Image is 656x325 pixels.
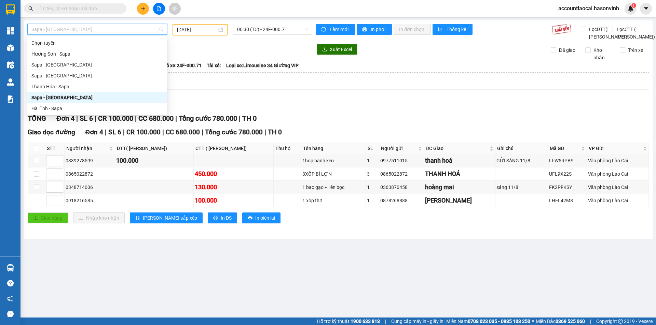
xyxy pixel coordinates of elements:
[587,194,649,207] td: Văn phòng Lào Cai
[438,27,444,32] span: bar-chart
[549,183,585,191] div: FK2PFKSY
[27,70,167,81] div: Sapa - Thanh Hóa
[7,295,14,302] span: notification
[556,319,585,324] strong: 0369 525 060
[351,319,380,324] strong: 1900 633 818
[237,24,308,34] span: 06:30 (TC) - 24F-000.71
[317,317,380,325] span: Hỗ trợ kỹ thuật:
[66,145,108,152] span: Người nhận
[221,214,232,222] span: In DS
[169,3,181,15] button: aim
[28,128,75,136] span: Giao dọc đường
[614,26,656,41] span: Lọc CTT ( [PERSON_NAME])
[588,157,647,164] div: Văn phòng Lào Cai
[549,170,585,178] div: UFL9X22S
[153,3,165,15] button: file-add
[552,24,571,35] img: 9k=
[27,92,167,103] div: Sapa - Hà Tĩnh
[468,319,530,324] strong: 0708 023 035 - 0935 103 250
[28,114,46,122] span: TỔNG
[446,317,530,325] span: Miền Nam
[76,114,78,122] span: |
[208,212,237,223] button: printerIn DS
[301,143,366,154] th: Tên hàng
[367,183,378,191] div: 1
[590,317,591,325] span: |
[588,183,647,191] div: Văn phòng Lào Cai
[31,105,163,112] div: Hà Tĩnh - Sapa
[548,194,587,207] td: LHEL42M8
[115,143,194,154] th: DTT( [PERSON_NAME])
[242,114,257,122] span: TH 0
[108,128,121,136] span: SL 6
[80,114,93,122] span: SL 6
[625,46,646,54] span: Trên xe
[31,24,163,34] span: Sapa - Hà Tĩnh
[45,143,65,154] th: STT
[588,197,647,204] div: Văn phòng Lào Cai
[588,170,647,178] div: Văn phòng Lào Cai
[28,212,68,223] button: uploadGiao hàng
[143,214,197,222] span: [PERSON_NAME] sắp xếp
[207,62,221,69] span: Tài xế:
[27,38,167,48] div: Chọn tuyến
[391,317,445,325] span: Cung cấp máy in - giấy in:
[264,128,266,136] span: |
[536,317,585,325] span: Miền Bắc
[66,157,114,164] div: 0339278599
[381,145,417,152] span: Người gửi
[194,143,274,154] th: CTT ( [PERSON_NAME])
[162,128,164,136] span: |
[425,169,494,179] div: THANH HOÁ
[213,216,218,221] span: printer
[85,128,104,136] span: Đơn 4
[385,317,386,325] span: |
[362,27,368,32] span: printer
[28,6,33,11] span: search
[195,169,272,179] div: 450.000
[366,143,379,154] th: SL
[548,154,587,167] td: LFW5RPBS
[394,24,431,35] button: In đơn chọn
[205,128,263,136] span: Tổng cước 780.000
[433,24,473,35] button: bar-chartThống kê
[302,183,365,191] div: 1 bao gạo + liên bọc
[226,62,299,69] span: Loại xe: Limousine 34 Giường VIP
[496,157,547,164] div: GỬI SÁNG 11/8
[496,183,547,191] div: sáng 11/8
[126,128,161,136] span: CR 100.000
[317,44,357,55] button: downloadXuất Excel
[495,143,548,154] th: Ghi chú
[532,320,534,323] span: ⚪️
[380,170,423,178] div: 0865022872
[73,212,125,223] button: downloadNhập kho nhận
[367,170,378,178] div: 3
[27,81,167,92] div: Thanh Hóa - Sapa
[137,3,149,15] button: plus
[179,114,237,122] span: Tổng cước 780.000
[27,103,167,114] div: Hà Tĩnh - Sapa
[56,114,74,122] span: Đơn 4
[380,157,423,164] div: 0977511015
[31,61,163,69] div: Sapa - [GEOGRAPHIC_DATA]
[135,114,137,122] span: |
[618,319,623,324] span: copyright
[589,145,642,152] span: VP Gửi
[98,114,133,122] span: CR 100.000
[95,114,96,122] span: |
[632,3,635,8] span: 1
[195,196,272,205] div: 100.000
[357,24,392,35] button: printerIn phơi
[27,48,167,59] div: Hương Sơn - Sapa
[242,212,281,223] button: printerIn biên lai
[255,214,275,222] span: In biên lai
[302,170,365,178] div: 3XỐP BÌ LỢN
[7,311,14,317] span: message
[587,167,649,181] td: Văn phòng Lào Cai
[548,167,587,181] td: UFL9X22S
[548,181,587,194] td: FK2PFKSY
[371,26,386,33] span: In phơi
[380,183,423,191] div: 0363870458
[202,128,203,136] span: |
[66,183,114,191] div: 0348714006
